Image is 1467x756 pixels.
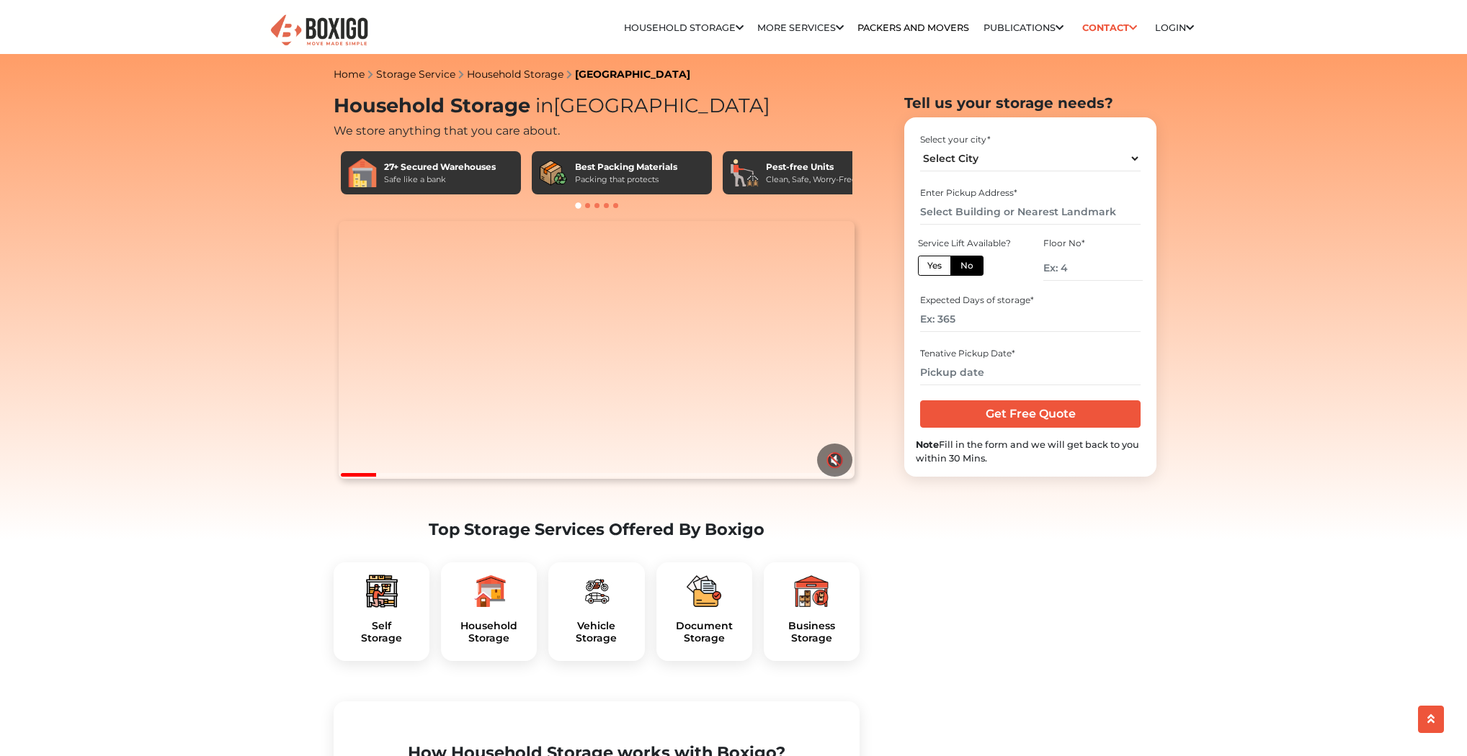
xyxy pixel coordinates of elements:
[560,620,633,644] h5: Vehicle Storage
[1077,17,1141,39] a: Contact
[918,237,1017,250] div: Service Lift Available?
[1155,22,1194,33] a: Login
[730,158,759,187] img: Pest-free Units
[920,307,1140,332] input: Ex: 365
[857,22,969,33] a: Packers and Movers
[920,360,1140,385] input: Pickup date
[624,22,744,33] a: Household Storage
[339,221,854,479] video: Your browser does not support the video tag.
[920,199,1140,225] input: Select Building or Nearest Landmark
[1418,706,1444,733] button: scroll up
[345,620,418,644] h5: Self Storage
[794,574,829,608] img: boxigo_packers_and_movers_plan
[984,22,1064,33] a: Publications
[918,256,951,276] label: Yes
[916,438,1145,465] div: Fill in the form and we will get back to you within 30 Mins.
[579,574,614,608] img: boxigo_packers_and_movers_plan
[345,620,418,644] a: SelfStorage
[472,574,507,608] img: boxigo_packers_and_movers_plan
[687,574,721,608] img: boxigo_packers_and_movers_plan
[467,68,563,81] a: Household Storage
[1043,256,1143,281] input: Ex: 4
[530,94,770,117] span: [GEOGRAPHIC_DATA]
[334,124,560,138] span: We store anything that you care about.
[775,620,848,644] h5: Business Storage
[452,620,525,644] h5: Household Storage
[575,68,690,81] a: [GEOGRAPHIC_DATA]
[920,133,1140,146] div: Select your city
[920,400,1140,428] input: Get Free Quote
[920,294,1140,307] div: Expected Days of storage
[668,620,741,644] a: DocumentStorage
[348,158,377,187] img: 27+ Secured Warehouses
[775,620,848,644] a: BusinessStorage
[269,13,370,48] img: Boxigo
[365,574,399,608] img: boxigo_packers_and_movers_plan
[560,620,633,644] a: VehicleStorage
[766,174,857,186] div: Clean, Safe, Worry-Free
[757,22,844,33] a: More services
[575,161,677,174] div: Best Packing Materials
[904,94,1156,112] h2: Tell us your storage needs?
[334,68,365,81] a: Home
[920,186,1140,199] div: Enter Pickup Address
[535,94,553,117] span: in
[916,439,939,450] b: Note
[334,520,860,539] h2: Top Storage Services Offered By Boxigo
[539,158,568,187] img: Best Packing Materials
[766,161,857,174] div: Pest-free Units
[334,94,860,118] h1: Household Storage
[575,174,677,186] div: Packing that protects
[384,174,496,186] div: Safe like a bank
[817,444,852,477] button: 🔇
[452,620,525,644] a: HouseholdStorage
[376,68,455,81] a: Storage Service
[920,347,1140,360] div: Tenative Pickup Date
[950,256,984,276] label: No
[1043,237,1143,250] div: Floor No
[384,161,496,174] div: 27+ Secured Warehouses
[668,620,741,644] h5: Document Storage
